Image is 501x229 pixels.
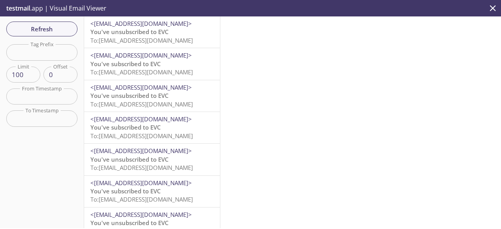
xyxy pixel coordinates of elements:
span: Refresh [13,24,71,34]
span: You've unsubscribed to EVC [90,92,169,99]
span: You've unsubscribed to EVC [90,219,169,227]
span: <[EMAIL_ADDRESS][DOMAIN_NAME]> [90,147,192,155]
span: <[EMAIL_ADDRESS][DOMAIN_NAME]> [90,83,192,91]
span: <[EMAIL_ADDRESS][DOMAIN_NAME]> [90,20,192,27]
span: To: [EMAIL_ADDRESS][DOMAIN_NAME] [90,195,193,203]
span: testmail [6,4,30,13]
span: <[EMAIL_ADDRESS][DOMAIN_NAME]> [90,51,192,59]
div: <[EMAIL_ADDRESS][DOMAIN_NAME]>You've subscribed to EVCTo:[EMAIL_ADDRESS][DOMAIN_NAME] [84,48,220,79]
div: <[EMAIL_ADDRESS][DOMAIN_NAME]>You've unsubscribed to EVCTo:[EMAIL_ADDRESS][DOMAIN_NAME] [84,80,220,112]
div: <[EMAIL_ADDRESS][DOMAIN_NAME]>You've subscribed to EVCTo:[EMAIL_ADDRESS][DOMAIN_NAME] [84,176,220,207]
span: You've unsubscribed to EVC [90,155,169,163]
span: <[EMAIL_ADDRESS][DOMAIN_NAME]> [90,115,192,123]
span: You've subscribed to EVC [90,187,161,195]
button: Refresh [6,22,77,36]
span: To: [EMAIL_ADDRESS][DOMAIN_NAME] [90,164,193,171]
span: <[EMAIL_ADDRESS][DOMAIN_NAME]> [90,179,192,187]
span: <[EMAIL_ADDRESS][DOMAIN_NAME]> [90,211,192,218]
div: <[EMAIL_ADDRESS][DOMAIN_NAME]>You've unsubscribed to EVCTo:[EMAIL_ADDRESS][DOMAIN_NAME] [84,144,220,175]
span: You've subscribed to EVC [90,60,161,68]
span: To: [EMAIL_ADDRESS][DOMAIN_NAME] [90,68,193,76]
div: <[EMAIL_ADDRESS][DOMAIN_NAME]>You've subscribed to EVCTo:[EMAIL_ADDRESS][DOMAIN_NAME] [84,112,220,143]
span: To: [EMAIL_ADDRESS][DOMAIN_NAME] [90,132,193,140]
div: <[EMAIL_ADDRESS][DOMAIN_NAME]>You've unsubscribed to EVCTo:[EMAIL_ADDRESS][DOMAIN_NAME] [84,16,220,48]
span: You've subscribed to EVC [90,123,161,131]
span: To: [EMAIL_ADDRESS][DOMAIN_NAME] [90,100,193,108]
span: To: [EMAIL_ADDRESS][DOMAIN_NAME] [90,36,193,44]
span: You've unsubscribed to EVC [90,28,169,36]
